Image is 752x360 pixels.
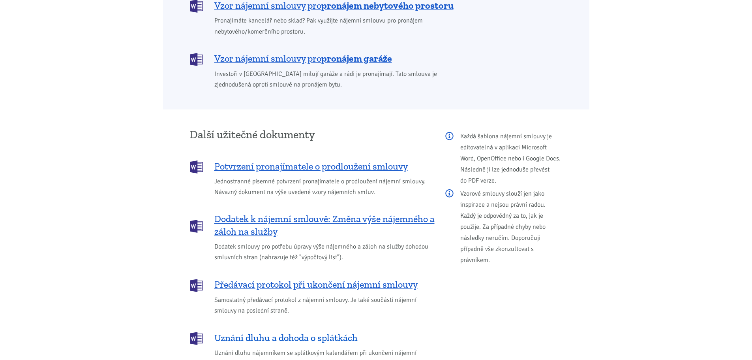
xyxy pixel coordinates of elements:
[190,53,203,66] img: DOCX (Word)
[214,332,358,344] span: Uznání dluhu a dohoda o splátkách
[214,69,467,90] span: Investoři v [GEOGRAPHIC_DATA] milují garáže a rádi je pronajímají. Tato smlouva je zjednodušená o...
[321,53,392,64] b: pronájem garáže
[445,131,563,186] p: Každá šablona nájemní smlouvy je editovatelná v aplikaci Microsoft Word, OpenOffice nebo i Google...
[190,213,435,238] a: Dodatek k nájemní smlouvě: Změna výše nájemného a záloh na služby
[190,279,203,292] img: DOCX (Word)
[190,278,435,291] a: Předávací protokol při ukončení nájemní smlouvy
[190,332,203,345] img: DOCX (Word)
[190,220,203,233] img: DOCX (Word)
[445,188,563,266] p: Vzorové smlouvy slouží jen jako inspirace a nejsou právní radou. Každý je odpovědný za to, jak je...
[214,213,435,238] span: Dodatek k nájemní smlouvě: Změna výše nájemného a záloh na služby
[214,15,467,37] span: Pronajímáte kancelář nebo sklad? Pak využijte nájemní smlouvu pro pronájem nebytového/komerčního ...
[214,295,435,316] span: Samostatný předávací protokol z nájemní smlouvy. Je také součástí nájemní smlouvy na poslední str...
[190,331,435,344] a: Uznání dluhu a dohoda o splátkách
[214,160,408,173] span: Potvrzení pronajímatele o prodloužení smlouvy
[190,129,435,141] h3: Další užitečné dokumenty
[214,52,392,65] span: Vzor nájemní smlouvy pro
[190,160,203,173] img: DOCX (Word)
[190,160,435,173] a: Potvrzení pronajímatele o prodloužení smlouvy
[190,52,467,65] a: Vzor nájemní smlouvy propronájem garáže
[214,278,418,291] span: Předávací protokol při ukončení nájemní smlouvy
[214,241,435,263] span: Dodatek smlouvy pro potřebu úpravy výše nájemného a záloh na služby dohodou smluvních stran (nahr...
[214,176,435,198] span: Jednostranné písemné potvrzení pronajímatele o prodloužení nájemní smlouvy. Návazný dokument na v...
